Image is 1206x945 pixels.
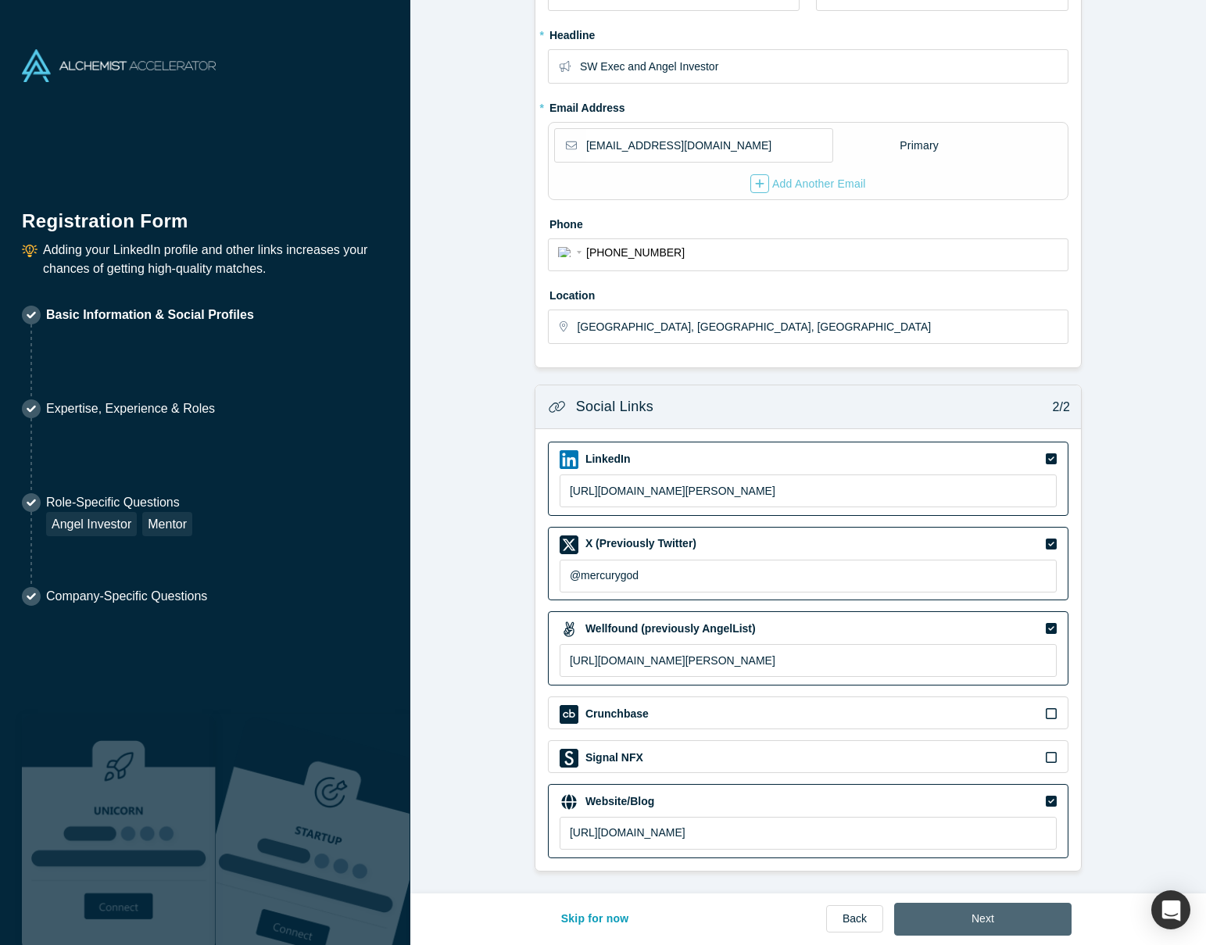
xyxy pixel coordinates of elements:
[750,174,867,194] button: Add Another Email
[560,620,578,639] img: Wellfound (previously AngelList) icon
[584,706,649,722] label: Crunchbase
[548,442,1068,516] div: LinkedIn iconLinkedIn
[584,621,756,637] label: Wellfound (previously AngelList)
[1044,398,1070,417] p: 2/2
[46,399,215,418] p: Expertise, Experience & Roles
[560,450,578,469] img: LinkedIn icon
[216,714,410,945] img: Prism AI
[548,211,1068,233] label: Phone
[560,535,578,554] img: X (Previously Twitter) icon
[46,512,137,536] div: Angel Investor
[560,705,578,724] img: Crunchbase icon
[142,512,192,536] div: Mentor
[894,903,1072,936] button: Next
[584,451,631,467] label: LinkedIn
[560,749,578,768] img: Signal NFX icon
[580,50,1067,83] input: Partner, CEO
[548,282,1068,304] label: Location
[576,396,653,417] h3: Social Links
[548,95,625,116] label: Email Address
[22,714,216,945] img: Robust Technologies
[548,696,1068,729] div: Crunchbase iconCrunchbase
[22,191,388,235] h1: Registration Form
[22,49,216,82] img: Alchemist Accelerator Logo
[545,903,646,936] button: Skip for now
[46,587,207,606] p: Company-Specific Questions
[548,784,1068,858] div: Website/Blog iconWebsite/Blog
[46,493,192,512] p: Role-Specific Questions
[750,174,866,193] div: Add Another Email
[548,611,1068,685] div: Wellfound (previously AngelList) iconWellfound (previously AngelList)
[584,750,643,766] label: Signal NFX
[899,132,939,159] div: Primary
[46,306,254,324] p: Basic Information & Social Profiles
[548,527,1068,601] div: X (Previously Twitter) iconX (Previously Twitter)
[577,310,1066,343] input: Enter a location
[584,535,696,552] label: X (Previously Twitter)
[548,740,1068,773] div: Signal NFX iconSignal NFX
[43,241,388,278] p: Adding your LinkedIn profile and other links increases your chances of getting high-quality matches.
[826,905,883,932] a: Back
[548,22,1068,44] label: Headline
[560,793,578,811] img: Website/Blog icon
[584,793,654,810] label: Website/Blog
